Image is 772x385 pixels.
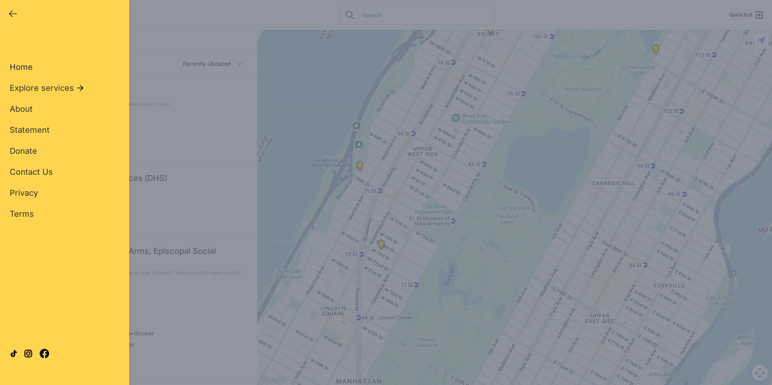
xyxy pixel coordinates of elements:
a: Statement [10,124,50,136]
span: Contact Us [10,167,53,177]
a: Contact Us [10,166,53,178]
span: Home [10,62,33,72]
span: Statement [10,125,50,135]
span: Privacy [10,188,38,198]
a: Donate [10,145,37,157]
a: Privacy [10,187,38,199]
a: Terms [10,208,34,220]
span: About [10,104,33,114]
button: Explore services [10,82,85,94]
span: Terms [10,209,34,219]
span: Donate [10,146,37,156]
a: About [10,103,33,115]
a: Home [10,61,33,73]
span: Explore services [10,82,74,94]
